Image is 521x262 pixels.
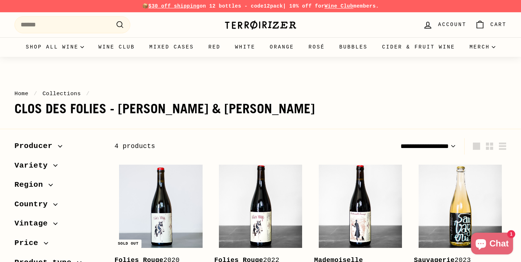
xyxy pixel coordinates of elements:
[375,37,462,57] a: Cider & Fruit Wine
[14,89,507,98] nav: breadcrumbs
[490,21,507,29] span: Cart
[14,2,507,10] p: 📦 on 12 bottles - code | 10% off for members.
[14,198,53,211] span: Country
[14,177,103,196] button: Region
[115,240,141,248] div: Sold out
[438,21,466,29] span: Account
[264,3,283,9] strong: 12pack
[84,90,92,97] span: /
[42,90,81,97] a: Collections
[14,216,103,235] button: Vintage
[471,14,511,35] a: Cart
[263,37,301,57] a: Orange
[14,158,103,177] button: Variety
[419,14,471,35] a: Account
[18,37,91,57] summary: Shop all wine
[32,90,39,97] span: /
[14,160,53,172] span: Variety
[14,90,29,97] a: Home
[14,235,103,255] button: Price
[228,37,263,57] a: White
[325,3,353,9] a: Wine Club
[332,37,375,57] a: Bubbles
[201,37,228,57] a: Red
[14,138,103,158] button: Producer
[14,179,48,191] span: Region
[114,141,310,152] div: 4 products
[14,140,58,152] span: Producer
[462,37,503,57] summary: Merch
[14,237,44,249] span: Price
[469,233,515,256] inbox-online-store-chat: Shopify online store chat
[142,37,201,57] a: Mixed Cases
[14,196,103,216] button: Country
[148,3,200,9] span: $30 off shipping
[14,217,53,230] span: Vintage
[301,37,332,57] a: Rosé
[14,102,507,116] h1: Clos des Folies - [PERSON_NAME] & [PERSON_NAME]
[91,37,142,57] a: Wine Club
